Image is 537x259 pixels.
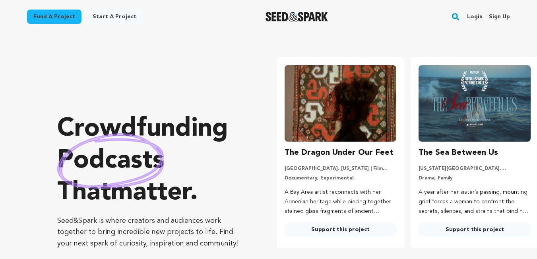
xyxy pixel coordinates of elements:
[419,146,498,159] h3: The Sea Between Us
[285,166,397,172] p: [GEOGRAPHIC_DATA], [US_STATE] | Film Feature
[27,10,81,24] a: Fund a project
[419,166,531,172] p: [US_STATE][GEOGRAPHIC_DATA], [US_STATE] | Film Short
[285,146,394,159] h3: The Dragon Under Our Feet
[467,10,483,23] a: Login
[86,10,143,24] a: Start a project
[111,180,190,206] span: matter
[419,222,531,237] a: Support this project
[57,133,164,189] img: hand sketched image
[419,188,531,216] p: A year after her sister’s passing, mounting grief forces a woman to confront the secrets, silence...
[57,113,245,209] p: Crowdfunding that .
[285,175,397,181] p: Documentary, Experimental
[266,12,328,21] img: Seed&Spark Logo Dark Mode
[266,12,328,21] a: Seed&Spark Homepage
[285,65,397,142] img: The Dragon Under Our Feet image
[285,222,397,237] a: Support this project
[419,65,531,142] img: The Sea Between Us image
[419,175,531,181] p: Drama, Family
[489,10,510,23] a: Sign up
[285,188,397,216] p: A Bay Area artist reconnects with her Armenian heritage while piecing together stained glass frag...
[57,215,245,249] p: Seed&Spark is where creators and audiences work together to bring incredible new projects to life...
